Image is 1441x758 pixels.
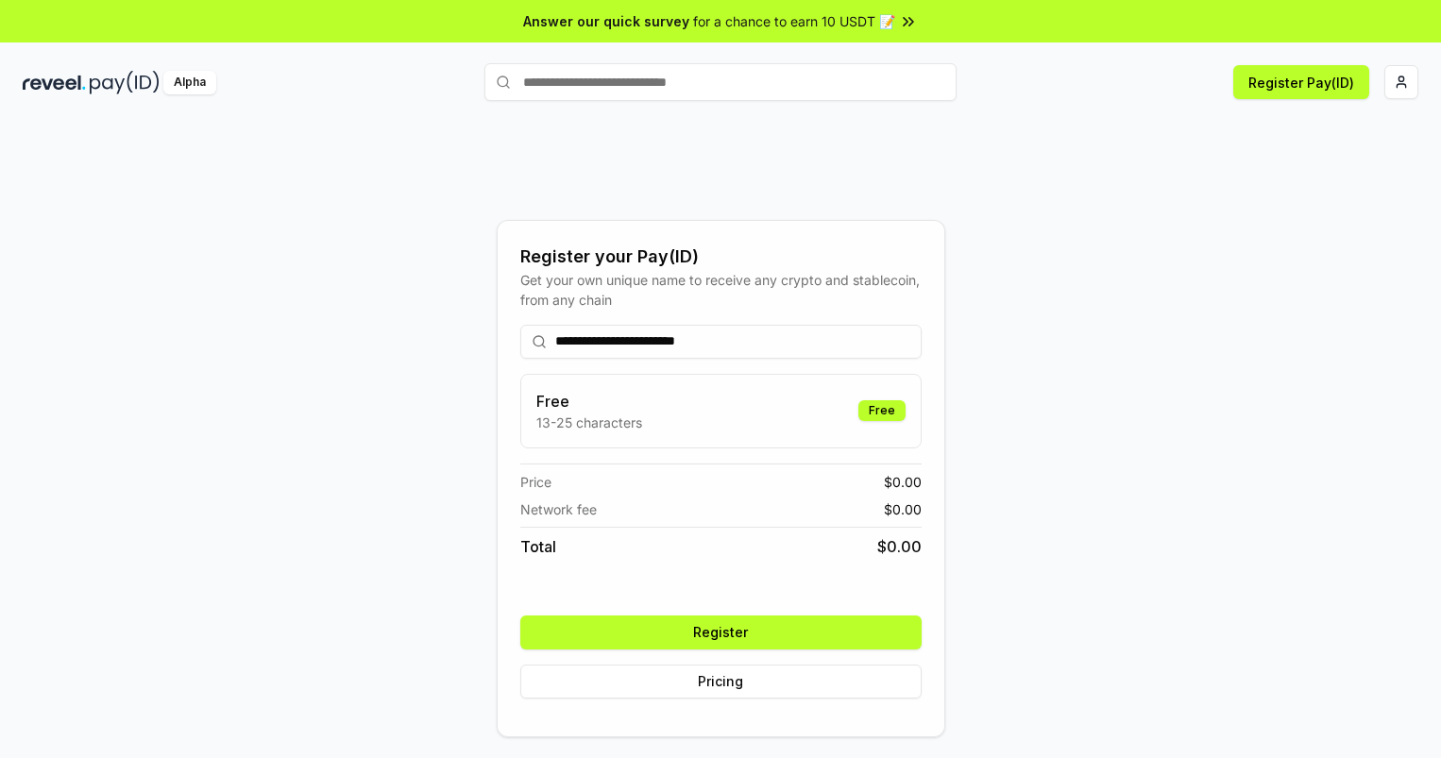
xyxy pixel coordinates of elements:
[520,535,556,558] span: Total
[884,472,922,492] span: $ 0.00
[520,270,922,310] div: Get your own unique name to receive any crypto and stablecoin, from any chain
[1233,65,1369,99] button: Register Pay(ID)
[536,413,642,432] p: 13-25 characters
[520,615,922,649] button: Register
[884,499,922,519] span: $ 0.00
[693,11,895,31] span: for a chance to earn 10 USDT 📝
[523,11,689,31] span: Answer our quick survey
[520,665,922,699] button: Pricing
[520,472,551,492] span: Price
[520,499,597,519] span: Network fee
[858,400,906,421] div: Free
[23,71,86,94] img: reveel_dark
[536,390,642,413] h3: Free
[90,71,160,94] img: pay_id
[877,535,922,558] span: $ 0.00
[520,244,922,270] div: Register your Pay(ID)
[163,71,216,94] div: Alpha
